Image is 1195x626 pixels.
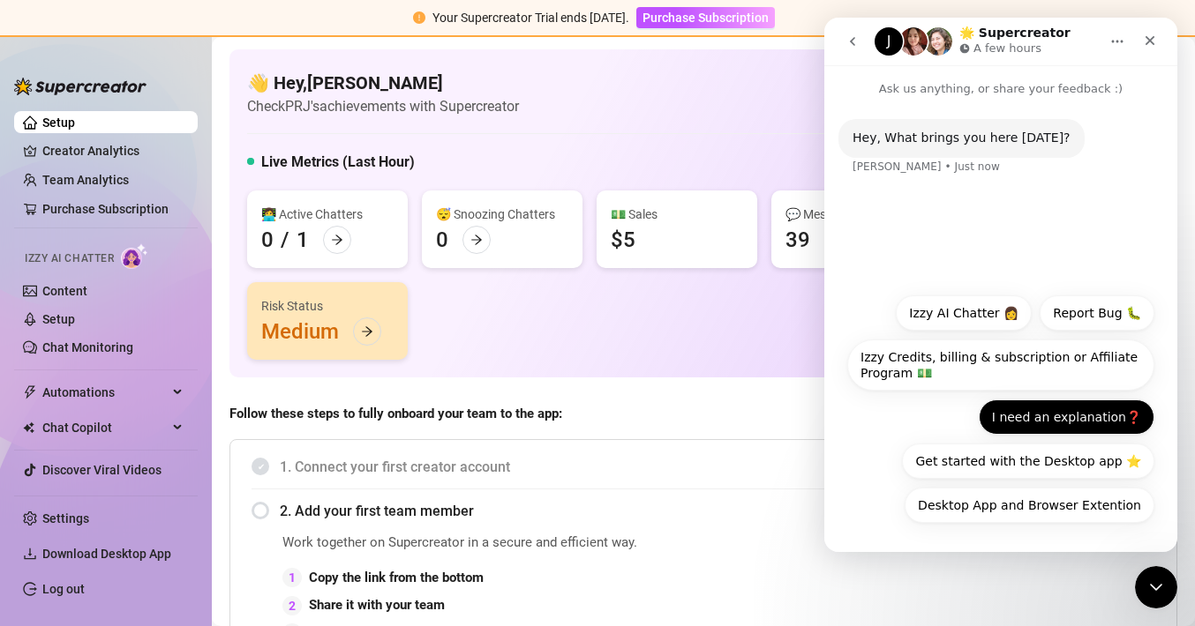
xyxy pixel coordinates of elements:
button: Purchase Subscription [636,7,775,28]
strong: Share it with your team [309,597,445,613]
a: Team Analytics [42,173,129,187]
iframe: Intercom live chat [1135,566,1177,608]
a: Settings [42,511,89,525]
div: 0 [261,226,274,254]
span: 2. Add your first team member [280,500,1155,522]
div: 👩‍💻 Active Chatters [261,205,394,224]
a: Setup [42,312,75,326]
span: Chat Copilot [42,414,168,442]
span: Work together on Supercreator in a secure and efficient way. [282,533,758,554]
a: Setup [42,116,75,130]
span: Izzy AI Chatter [25,250,114,267]
div: $5 [611,226,635,254]
a: Content [42,284,87,298]
a: Discover Viral Videos [42,463,162,477]
div: 😴 Snoozing Chatters [436,205,568,224]
strong: Copy the link from the bottom [309,570,484,585]
a: Purchase Subscription [636,11,775,25]
a: Creator Analytics [42,137,184,165]
span: exclamation-circle [413,11,425,24]
div: 💬 Messages Sent [785,205,918,224]
strong: Follow these steps to fully onboard your team to the app: [229,406,562,421]
span: thunderbolt [23,385,37,399]
h5: Live Metrics (Last Hour) [261,152,415,173]
div: 1 [282,568,302,587]
span: arrow-right [361,325,373,338]
div: 1. Connect your first creator account [252,445,1155,488]
img: AI Chatter [121,243,148,269]
article: Check PRJ's achievements with Supercreator [247,95,519,117]
span: Your Supercreator Trial ends [DATE]. [432,11,629,25]
span: 1. Connect your first creator account [280,456,1155,478]
div: 1 [297,226,309,254]
img: logo-BBDzfeDw.svg [14,78,147,95]
span: Purchase Subscription [643,11,769,25]
div: 💵 Sales [611,205,743,224]
span: arrow-right [470,234,483,246]
span: download [23,547,37,561]
div: 39 [785,226,810,254]
a: Log out [42,582,85,596]
a: Purchase Subscription [42,202,169,216]
span: arrow-right [331,234,343,246]
span: Automations [42,378,168,406]
img: Chat Copilot [23,421,34,434]
div: Risk Status [261,296,394,316]
a: Chat Monitoring [42,340,133,354]
span: Download Desktop App [42,547,171,561]
iframe: Intercom live chat [824,18,1177,552]
div: 0 [436,226,448,254]
h4: 👋 Hey, [PERSON_NAME] [247,71,519,95]
div: 2 [282,596,302,615]
div: 2. Add your first team member [252,489,1155,533]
